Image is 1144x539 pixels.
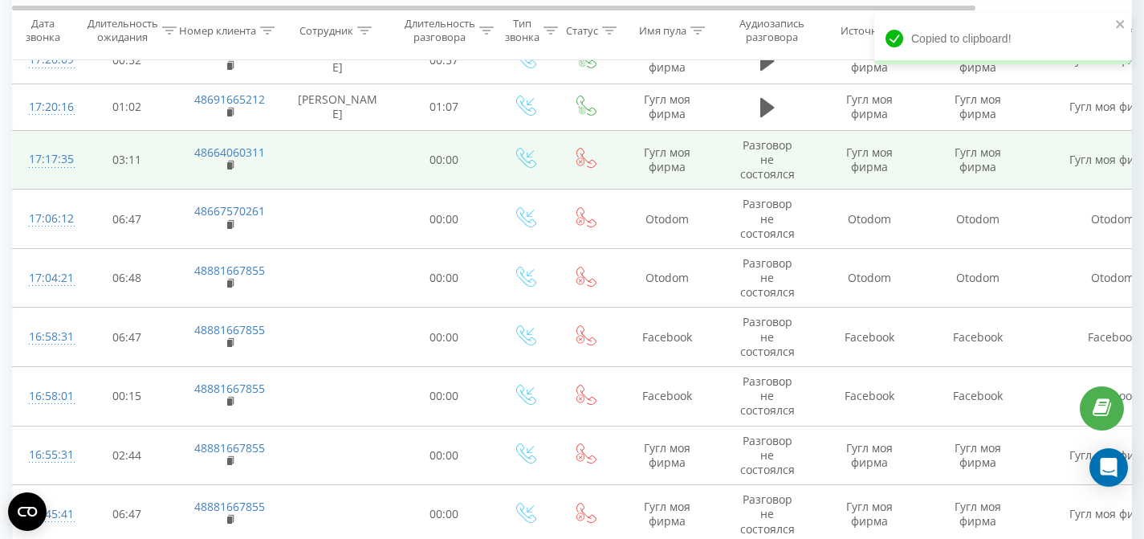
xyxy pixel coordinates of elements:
td: Гугл моя фирма [615,130,719,190]
span: Разговор не состоялся [740,433,795,477]
span: Разговор не состоялся [740,374,795,418]
div: 17:26:09 [29,44,61,76]
div: Дата звонка [13,17,72,44]
td: Facebook [816,367,924,427]
div: Имя пула [639,23,686,37]
div: Номер клиента [179,23,256,37]
td: Facebook [924,308,1032,367]
td: 00:15 [77,367,177,427]
td: 02:44 [77,426,177,485]
td: Гугл моя фирма [924,130,1032,190]
div: 17:20:16 [29,92,61,123]
td: Otodom [924,248,1032,308]
td: 00:57 [394,37,495,84]
div: 16:58:01 [29,381,61,412]
td: Гугл моя фирма [816,37,924,84]
td: Facebook [816,308,924,367]
a: 48691665212 [194,92,265,107]
span: Разговор не состоялся [740,196,795,240]
span: Разговор не состоялся [740,314,795,358]
div: Сотрудник [299,23,353,37]
td: 01:02 [77,84,177,130]
a: 48881667855 [194,440,265,455]
div: 16:58:31 [29,321,61,353]
td: Гугл моя фирма [924,426,1032,485]
td: Facebook [615,367,719,427]
td: Facebook [924,367,1032,427]
a: 48881667855 [194,381,265,396]
button: Open CMP widget [8,492,47,531]
td: Гугл моя фирма [615,37,719,84]
a: 48881667855 [194,322,265,337]
td: 00:00 [394,190,495,249]
td: Otodom [615,248,719,308]
span: Разговор не состоялся [740,137,795,182]
div: Длительность разговора [405,17,475,44]
td: [PERSON_NAME] [282,84,394,130]
td: Otodom [816,248,924,308]
div: Тип звонка [505,17,539,44]
a: 48664060311 [194,145,265,160]
a: 48667570261 [194,203,265,218]
td: 00:00 [394,426,495,485]
td: Otodom [924,190,1032,249]
td: 00:00 [394,308,495,367]
div: Источник [841,23,890,37]
td: 03:11 [77,130,177,190]
button: close [1115,18,1126,33]
span: Разговор не состоялся [740,492,795,536]
td: 06:47 [77,190,177,249]
td: Гугл моя фирма [816,84,924,130]
div: 17:04:21 [29,263,61,294]
td: Facebook [615,308,719,367]
div: Длительность ожидания [88,17,158,44]
td: [PERSON_NAME] [282,37,394,84]
td: Гугл моя фирма [816,426,924,485]
div: Copied to clipboard! [874,13,1131,64]
div: Open Intercom Messenger [1089,448,1128,487]
div: 16:55:31 [29,439,61,471]
td: 06:47 [77,308,177,367]
a: 48698616667 [194,45,265,60]
td: Гугл моя фирма [615,84,719,130]
a: 48881667855 [194,499,265,514]
td: 06:48 [77,248,177,308]
div: 17:17:35 [29,144,61,175]
td: 00:00 [394,367,495,427]
td: Otodom [816,190,924,249]
td: 00:52 [77,37,177,84]
td: Гугл моя фирма [615,426,719,485]
a: 48881667855 [194,263,265,278]
div: Аудиозапись разговора [733,17,811,44]
div: 16:45:41 [29,499,61,530]
td: Otodom [615,190,719,249]
span: Разговор не состоялся [740,255,795,300]
td: 01:07 [394,84,495,130]
td: Гугл моя фирма [816,130,924,190]
td: 00:00 [394,248,495,308]
div: Статус [566,23,598,37]
td: Гугл моя фирма [924,84,1032,130]
div: 17:06:12 [29,203,61,235]
td: 00:00 [394,130,495,190]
